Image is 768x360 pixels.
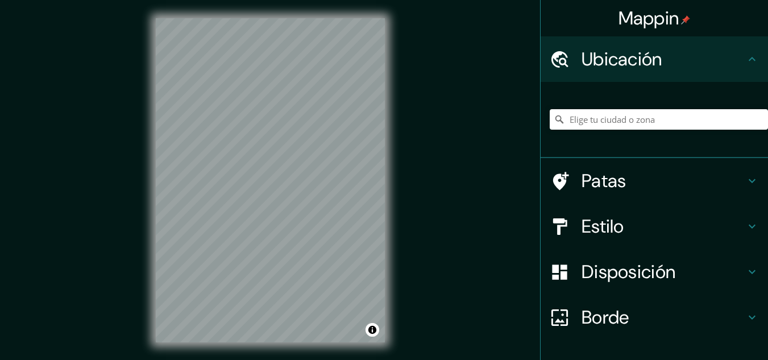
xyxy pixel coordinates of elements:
font: Ubicación [582,47,662,71]
font: Disposición [582,260,675,284]
button: Activar o desactivar atribución [366,323,379,337]
div: Ubicación [541,36,768,82]
font: Mappin [618,6,679,30]
div: Disposición [541,249,768,295]
font: Estilo [582,214,624,238]
font: Patas [582,169,626,193]
input: Elige tu ciudad o zona [550,109,768,130]
font: Borde [582,305,629,329]
div: Estilo [541,204,768,249]
img: pin-icon.png [681,15,690,24]
div: Patas [541,158,768,204]
div: Borde [541,295,768,340]
canvas: Mapa [156,18,385,342]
